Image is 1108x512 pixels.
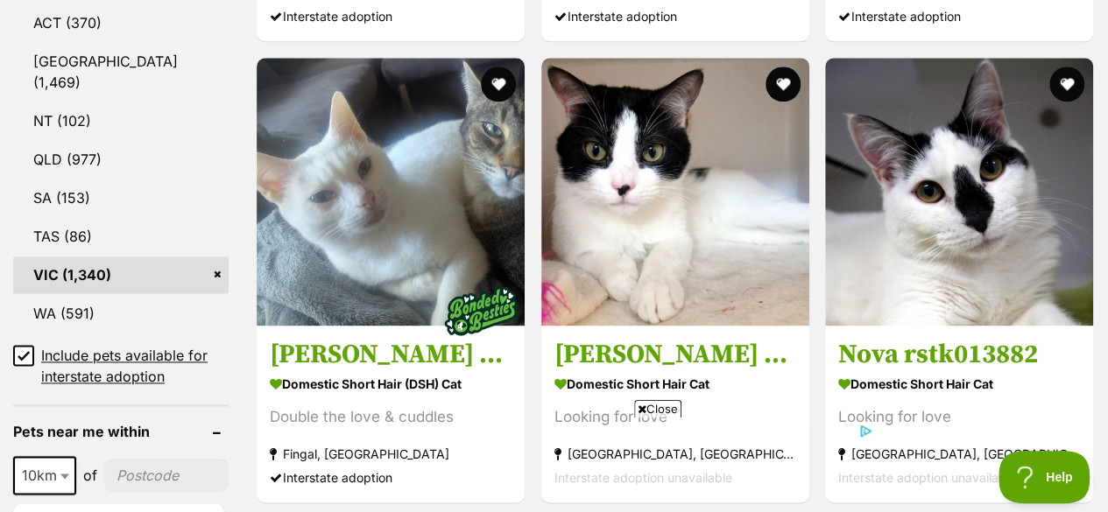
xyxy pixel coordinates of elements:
span: Close [634,400,681,417]
img: Nova rstk013882 - Domestic Short Hair Cat [825,58,1093,326]
iframe: Advertisement [236,424,873,503]
div: Double the love & cuddles [270,405,512,429]
strong: Domestic Short Hair (DSH) Cat [270,371,512,396]
h3: [PERSON_NAME] rsta012243 [554,338,796,371]
strong: Domestic Short Hair Cat [838,371,1080,396]
span: 10km [13,456,76,494]
a: [GEOGRAPHIC_DATA] (1,469) [13,43,229,101]
strong: Domestic Short Hair Cat [554,371,796,396]
h3: [PERSON_NAME] & [PERSON_NAME] [270,338,512,371]
img: Finn & Rudy - Domestic Short Hair (DSH) Cat [257,58,525,326]
iframe: Help Scout Beacon - Open [999,451,1090,503]
button: favourite [765,67,800,102]
h3: Nova rstk013882 [838,338,1080,371]
header: Pets near me within [13,424,229,439]
a: Include pets available for interstate adoption [13,345,229,387]
div: Interstate adoption [838,4,1080,28]
a: ACT (370) [13,4,229,41]
span: of [83,465,97,486]
button: favourite [481,67,516,102]
a: SA (153) [13,179,229,216]
span: Interstate adoption unavailable [838,470,1016,485]
a: [PERSON_NAME] rsta012243 Domestic Short Hair Cat Looking for love [GEOGRAPHIC_DATA], [GEOGRAPHIC_... [541,325,809,502]
a: Nova rstk013882 Domestic Short Hair Cat Looking for love [GEOGRAPHIC_DATA], [GEOGRAPHIC_DATA] Int... [825,325,1093,502]
span: 10km [15,463,74,487]
a: VIC (1,340) [13,256,229,293]
div: Interstate adoption [554,4,796,28]
img: bonded besties [437,267,525,354]
a: TAS (86) [13,218,229,255]
a: NT (102) [13,102,229,139]
a: WA (591) [13,295,229,332]
span: Include pets available for interstate adoption [41,345,229,387]
input: postcode [104,459,229,492]
button: favourite [1049,67,1084,102]
div: Looking for love [554,405,796,429]
a: [PERSON_NAME] & [PERSON_NAME] Domestic Short Hair (DSH) Cat Double the love & cuddles Fingal, [GE... [257,325,525,502]
div: Looking for love [838,405,1080,429]
div: Interstate adoption [270,4,512,28]
strong: [GEOGRAPHIC_DATA], [GEOGRAPHIC_DATA] [838,442,1080,466]
a: QLD (977) [13,141,229,178]
img: Spencer rsta012243 - Domestic Short Hair Cat [541,58,809,326]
